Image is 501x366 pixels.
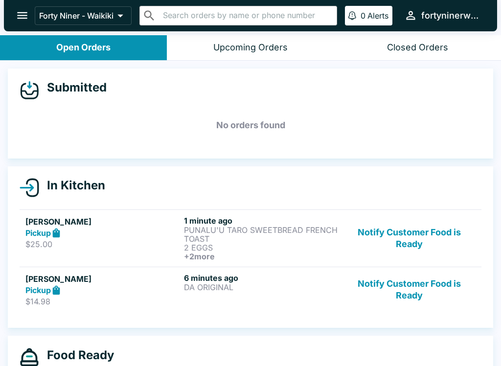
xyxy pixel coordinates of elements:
div: Open Orders [56,42,111,53]
h5: No orders found [20,108,481,143]
strong: Pickup [25,228,51,238]
p: 0 [361,11,365,21]
div: Upcoming Orders [213,42,288,53]
p: $25.00 [25,239,180,249]
h4: Submitted [39,80,107,95]
button: Forty Niner - Waikiki [35,6,132,25]
h5: [PERSON_NAME] [25,273,180,285]
p: Alerts [367,11,388,21]
p: $14.98 [25,297,180,306]
div: fortyninerwaikiki [421,10,481,22]
button: Notify Customer Food is Ready [343,273,476,307]
h6: 6 minutes ago [184,273,339,283]
button: open drawer [10,3,35,28]
div: Closed Orders [387,42,448,53]
h4: In Kitchen [39,178,105,193]
strong: Pickup [25,285,51,295]
a: [PERSON_NAME]Pickup$14.986 minutes agoDA ORIGINALNotify Customer Food is Ready [20,267,481,313]
p: DA ORIGINAL [184,283,339,292]
h6: 1 minute ago [184,216,339,226]
button: Notify Customer Food is Ready [343,216,476,261]
input: Search orders by name or phone number [160,9,333,23]
h5: [PERSON_NAME] [25,216,180,228]
h4: Food Ready [39,348,114,363]
button: fortyninerwaikiki [400,5,485,26]
a: [PERSON_NAME]Pickup$25.001 minute agoPUNALU'U TARO SWEETBREAD FRENCH TOAST2 EGGS+2moreNotify Cust... [20,209,481,267]
p: PUNALU'U TARO SWEETBREAD FRENCH TOAST [184,226,339,243]
p: 2 EGGS [184,243,339,252]
h6: + 2 more [184,252,339,261]
p: Forty Niner - Waikiki [39,11,114,21]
